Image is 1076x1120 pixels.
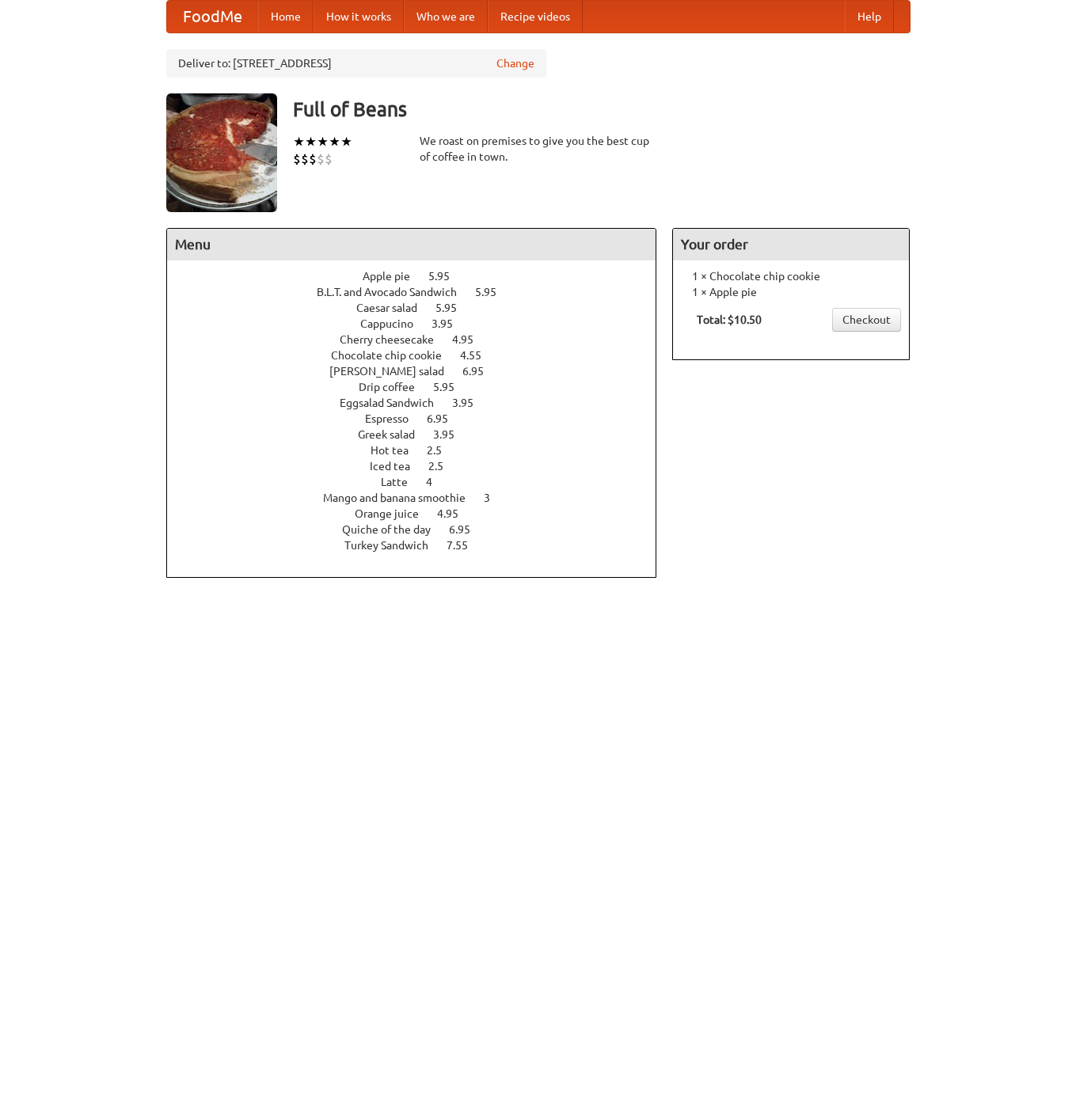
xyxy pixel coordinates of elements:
[340,397,450,409] span: Eggsalad Sandwich
[360,317,429,330] span: Cappucino
[317,150,325,168] li: $
[363,270,479,283] a: Apple pie 5.95
[258,1,314,32] a: Home
[323,492,519,504] a: Mango and banana smoothie 3
[365,412,424,425] span: Espresso
[355,507,435,520] span: Orange juice
[832,308,901,332] a: Checkout
[340,397,503,409] a: Eggsalad Sandwich 3.95
[340,333,503,346] a: Cherry cheesecake 4.95
[358,428,484,441] a: Greek salad 3.95
[452,333,489,346] span: 4.95
[317,286,526,298] a: B.L.T. and Avocado Sandwich 5.95
[381,476,424,488] span: Latte
[340,333,450,346] span: Cherry cheesecake
[370,460,473,473] a: Iced tea 2.5
[342,523,447,536] span: Quiche of the day
[293,93,911,125] h3: Full of Beans
[317,133,329,150] li: ★
[370,460,426,473] span: Iced tea
[329,365,513,378] a: [PERSON_NAME] salad 6.95
[301,150,309,168] li: $
[427,412,464,425] span: 6.95
[166,49,546,78] div: Deliver to: [STREET_ADDRESS]
[452,397,489,409] span: 3.95
[309,150,317,168] li: $
[681,268,901,284] li: 1 × Chocolate chip cookie
[845,1,894,32] a: Help
[323,492,481,504] span: Mango and banana smoothie
[462,365,500,378] span: 6.95
[314,1,404,32] a: How it works
[435,302,473,314] span: 5.95
[331,349,458,362] span: Chocolate chip cookie
[325,150,333,168] li: $
[329,365,460,378] span: [PERSON_NAME] salad
[404,1,488,32] a: Who we are
[331,349,511,362] a: Chocolate chip cookie 4.55
[342,523,500,536] a: Quiche of the day 6.95
[359,381,431,393] span: Drip coffee
[433,428,470,441] span: 3.95
[166,93,277,212] img: angular.jpg
[293,133,305,150] li: ★
[340,133,352,150] li: ★
[344,539,444,552] span: Turkey Sandwich
[360,317,482,330] a: Cappucino 3.95
[371,444,471,457] a: Hot tea 2.5
[426,476,448,488] span: 4
[437,507,474,520] span: 4.95
[496,55,534,71] a: Change
[317,286,473,298] span: B.L.T. and Avocado Sandwich
[329,133,340,150] li: ★
[681,284,901,300] li: 1 × Apple pie
[355,507,488,520] a: Orange juice 4.95
[697,313,762,326] b: Total: $10.50
[428,460,459,473] span: 2.5
[344,539,497,552] a: Turkey Sandwich 7.55
[420,133,657,165] div: We roast on premises to give you the best cup of coffee in town.
[447,539,484,552] span: 7.55
[449,523,486,536] span: 6.95
[428,270,466,283] span: 5.95
[432,317,469,330] span: 3.95
[356,302,433,314] span: Caesar salad
[427,444,458,457] span: 2.5
[673,229,909,260] h4: Your order
[167,1,258,32] a: FoodMe
[488,1,583,32] a: Recipe videos
[365,412,477,425] a: Espresso 6.95
[475,286,512,298] span: 5.95
[363,270,426,283] span: Apple pie
[433,381,470,393] span: 5.95
[371,444,424,457] span: Hot tea
[381,476,462,488] a: Latte 4
[293,150,301,168] li: $
[167,229,656,260] h4: Menu
[460,349,497,362] span: 4.55
[356,302,486,314] a: Caesar salad 5.95
[305,133,317,150] li: ★
[359,381,484,393] a: Drip coffee 5.95
[484,492,506,504] span: 3
[358,428,431,441] span: Greek salad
